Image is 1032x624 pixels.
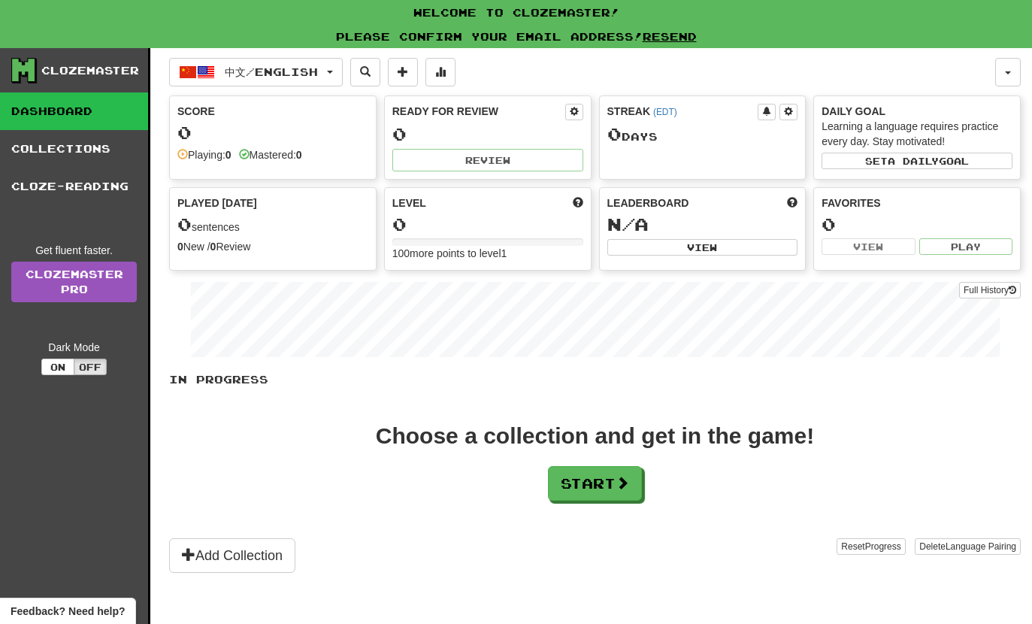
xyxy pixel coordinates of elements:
[607,195,689,211] span: Leaderboard
[177,147,232,162] div: Playing:
[177,195,257,211] span: Played [DATE]
[11,340,137,355] div: Dark Mode
[169,58,343,86] button: 中文/English
[946,541,1016,552] span: Language Pairing
[11,262,137,302] a: ClozemasterPro
[822,238,915,255] button: View
[959,282,1021,298] button: Full History
[822,119,1012,149] div: Learning a language requires practice every day. Stay motivated!
[177,104,368,119] div: Score
[177,123,368,142] div: 0
[392,125,583,144] div: 0
[350,58,380,86] button: Search sentences
[837,538,905,555] button: ResetProgress
[888,156,939,166] span: a daily
[392,104,565,119] div: Ready for Review
[822,195,1012,211] div: Favorites
[210,241,216,253] strong: 0
[296,149,302,161] strong: 0
[643,30,697,43] a: Resend
[177,239,368,254] div: New / Review
[169,372,1021,387] p: In Progress
[41,359,74,375] button: On
[392,215,583,234] div: 0
[865,541,901,552] span: Progress
[653,107,677,117] a: (EDT)
[573,195,583,211] span: Score more points to level up
[392,195,426,211] span: Level
[822,215,1012,234] div: 0
[41,63,139,78] div: Clozemaster
[225,65,318,78] span: 中文 / English
[822,153,1012,169] button: Seta dailygoal
[169,538,295,573] button: Add Collection
[915,538,1021,555] button: DeleteLanguage Pairing
[376,425,814,447] div: Choose a collection and get in the game!
[177,214,192,235] span: 0
[919,238,1012,255] button: Play
[392,149,583,171] button: Review
[548,466,642,501] button: Start
[607,125,798,144] div: Day s
[74,359,107,375] button: Off
[392,246,583,261] div: 100 more points to level 1
[239,147,302,162] div: Mastered:
[822,104,1012,119] div: Daily Goal
[177,241,183,253] strong: 0
[607,104,758,119] div: Streak
[787,195,797,211] span: This week in points, UTC
[11,604,125,619] span: Open feedback widget
[607,239,798,256] button: View
[225,149,232,161] strong: 0
[177,215,368,235] div: sentences
[425,58,455,86] button: More stats
[11,243,137,258] div: Get fluent faster.
[388,58,418,86] button: Add sentence to collection
[607,214,649,235] span: N/A
[607,123,622,144] span: 0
